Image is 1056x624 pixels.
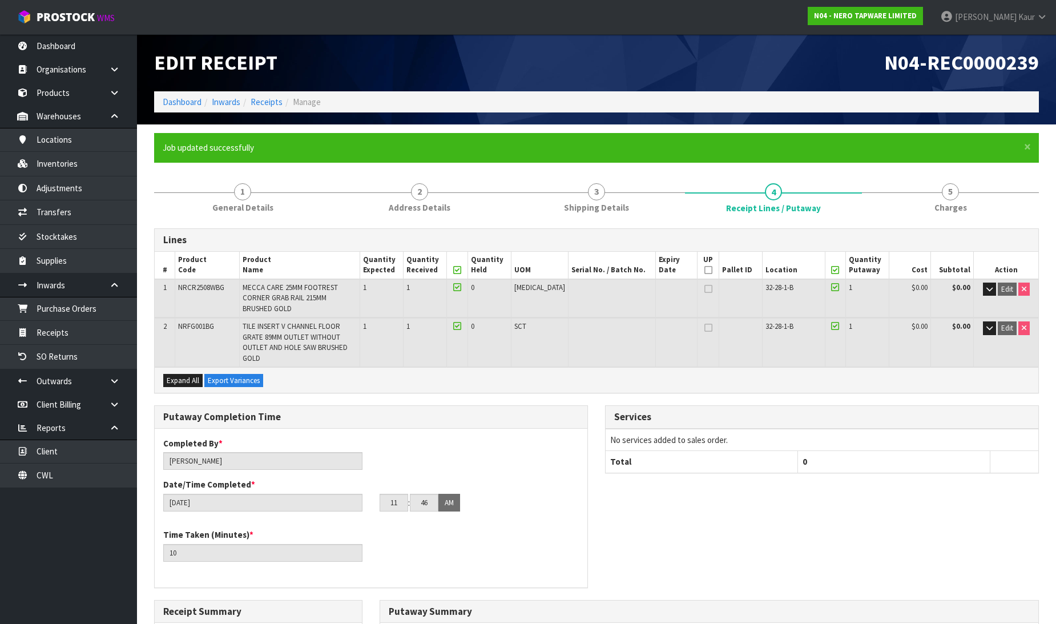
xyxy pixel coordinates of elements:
[163,374,203,388] button: Expand All
[163,96,201,107] a: Dashboard
[564,202,629,214] span: Shipping Details
[765,183,782,200] span: 4
[389,606,1030,617] h3: Putaway Summary
[163,283,167,292] span: 1
[803,456,807,467] span: 0
[698,252,719,279] th: UP
[471,283,474,292] span: 0
[178,283,224,292] span: NRCR2508WBG
[912,321,928,331] span: $0.00
[363,321,366,331] span: 1
[974,252,1038,279] th: Action
[952,321,970,331] strong: $0.00
[97,13,115,23] small: WMS
[406,283,410,292] span: 1
[163,606,353,617] h3: Receipt Summary
[163,494,362,512] input: Date/Time completed
[511,252,568,279] th: UOM
[930,252,974,279] th: Subtotal
[163,478,255,490] label: Date/Time Completed
[155,252,175,279] th: #
[606,451,798,473] th: Total
[765,283,793,292] span: 32-28-1-B
[614,412,1030,422] h3: Services
[163,142,254,153] span: Job updated successfully
[568,252,655,279] th: Serial No. / Batch No.
[952,283,970,292] strong: $0.00
[934,202,967,214] span: Charges
[942,183,959,200] span: 5
[438,494,460,512] button: AM
[808,7,923,25] a: N04 - NERO TAPWARE LIMITED
[408,494,410,512] td: :
[410,494,438,512] input: MM
[726,202,821,214] span: Receipt Lines / Putaway
[655,252,697,279] th: Expiry Date
[293,96,321,107] span: Manage
[998,321,1017,335] button: Edit
[178,321,214,331] span: NRFG001BG
[514,283,565,292] span: [MEDICAL_DATA]
[955,11,1017,22] span: [PERSON_NAME]
[849,321,852,331] span: 1
[606,429,1038,450] td: No services added to sales order.
[17,10,31,24] img: cube-alt.png
[1001,284,1013,294] span: Edit
[846,252,889,279] th: Quantity Putaway
[403,252,446,279] th: Quantity Received
[380,494,408,512] input: HH
[251,96,283,107] a: Receipts
[1024,139,1031,155] span: ×
[1018,11,1035,22] span: Kaur
[912,283,928,292] span: $0.00
[163,321,167,331] span: 2
[212,202,273,214] span: General Details
[467,252,511,279] th: Quantity Held
[389,202,450,214] span: Address Details
[889,252,930,279] th: Cost
[163,529,253,541] label: Time Taken (Minutes)
[363,283,366,292] span: 1
[243,321,348,363] span: TILE INSERT V CHANNEL FLOOR GRATE 89MM OUTLET WITHOUT OUTLET AND HOLE SAW BRUSHED GOLD
[765,321,793,331] span: 32-28-1-B
[998,283,1017,296] button: Edit
[37,10,95,25] span: ProStock
[514,321,526,331] span: SCT
[471,321,474,331] span: 0
[234,183,251,200] span: 1
[411,183,428,200] span: 2
[1001,323,1013,333] span: Edit
[243,283,338,313] span: MECCA CARE 25MM FOOTREST CORNER GRAB RAIL 215MM BRUSHED GOLD
[163,437,223,449] label: Completed By
[814,11,917,21] strong: N04 - NERO TAPWARE LIMITED
[163,544,362,562] input: Time Taken
[406,321,410,331] span: 1
[175,252,240,279] th: Product Code
[163,235,1030,245] h3: Lines
[849,283,852,292] span: 1
[212,96,240,107] a: Inwards
[154,50,277,75] span: Edit Receipt
[360,252,403,279] th: Quantity Expected
[719,252,763,279] th: Pallet ID
[204,374,263,388] button: Export Variances
[240,252,360,279] th: Product Name
[763,252,825,279] th: Location
[588,183,605,200] span: 3
[167,376,199,385] span: Expand All
[884,50,1039,75] span: N04-REC0000239
[163,412,579,422] h3: Putaway Completion Time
